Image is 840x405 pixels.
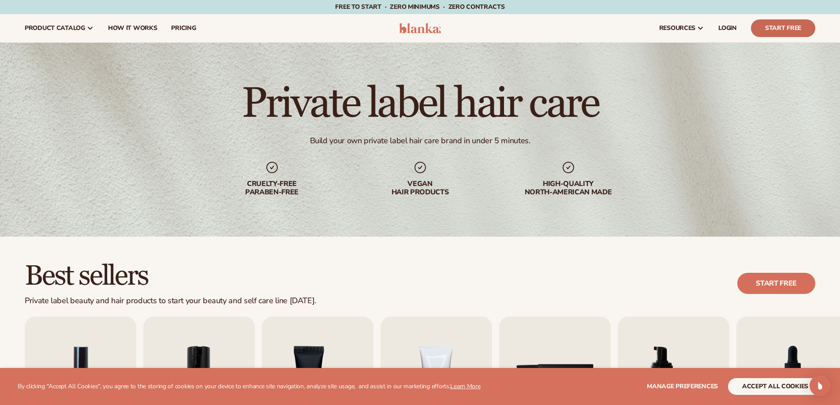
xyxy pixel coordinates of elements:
img: logo [399,23,441,33]
button: Manage preferences [647,378,718,395]
div: cruelty-free paraben-free [216,180,329,197]
div: Open Intercom Messenger [810,375,831,396]
span: LOGIN [718,25,737,32]
a: Start Free [751,19,815,37]
button: accept all cookies [728,378,822,395]
p: By clicking "Accept All Cookies", you agree to the storing of cookies on your device to enhance s... [18,383,481,390]
span: product catalog [25,25,85,32]
a: pricing [164,14,203,42]
a: LOGIN [711,14,744,42]
h1: Private label hair care [242,83,599,125]
a: resources [652,14,711,42]
div: Build your own private label hair care brand in under 5 minutes. [310,136,530,146]
a: How It Works [101,14,164,42]
span: Free to start · ZERO minimums · ZERO contracts [335,3,504,11]
a: Learn More [450,382,480,390]
a: Start free [737,273,815,294]
div: Vegan hair products [364,180,477,197]
a: product catalog [18,14,101,42]
span: resources [659,25,695,32]
div: High-quality North-american made [512,180,625,197]
h2: Best sellers [25,261,316,291]
span: How It Works [108,25,157,32]
span: Manage preferences [647,382,718,390]
div: Private label beauty and hair products to start your beauty and self care line [DATE]. [25,296,316,306]
span: pricing [171,25,196,32]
